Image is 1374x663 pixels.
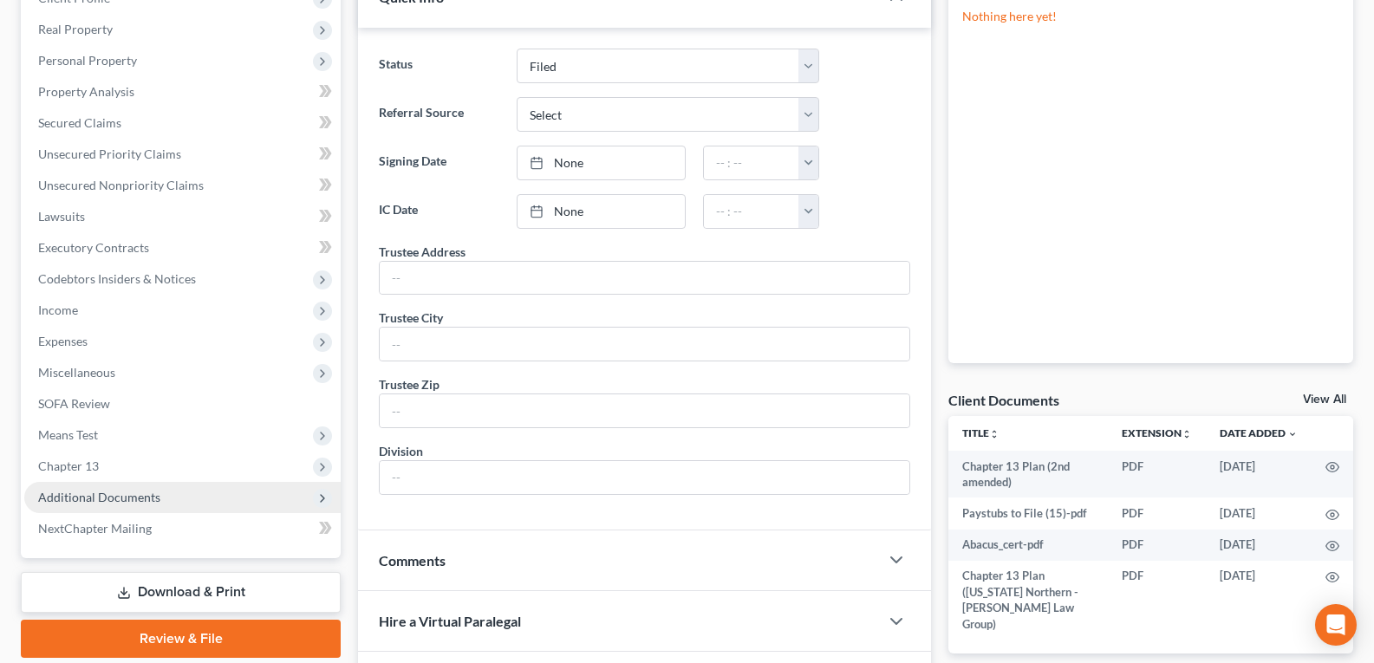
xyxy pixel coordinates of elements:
i: expand_more [1287,429,1298,439]
div: Trustee City [379,309,443,327]
td: PDF [1108,530,1206,561]
label: Signing Date [370,146,507,180]
span: Lawsuits [38,209,85,224]
a: Unsecured Priority Claims [24,139,341,170]
a: Secured Claims [24,107,341,139]
span: NextChapter Mailing [38,521,152,536]
td: PDF [1108,497,1206,529]
label: IC Date [370,194,507,229]
span: Miscellaneous [38,365,115,380]
span: Personal Property [38,53,137,68]
i: unfold_more [989,429,1000,439]
p: Nothing here yet! [962,8,1339,25]
td: PDF [1108,561,1206,640]
a: None [518,146,685,179]
label: Status [370,49,507,83]
span: Means Test [38,427,98,442]
a: None [518,195,685,228]
span: SOFA Review [38,396,110,411]
a: Extensionunfold_more [1122,426,1192,439]
span: Chapter 13 [38,458,99,473]
i: unfold_more [1182,429,1192,439]
a: Unsecured Nonpriority Claims [24,170,341,201]
td: PDF [1108,451,1206,498]
td: Abacus_cert-pdf [948,530,1108,561]
a: Date Added expand_more [1220,426,1298,439]
span: Unsecured Nonpriority Claims [38,178,204,192]
td: [DATE] [1206,530,1312,561]
div: Trustee Address [379,243,466,261]
div: Open Intercom Messenger [1315,604,1357,646]
a: Lawsuits [24,201,341,232]
input: -- [380,394,909,427]
input: -- [380,461,909,494]
a: Review & File [21,620,341,658]
label: Referral Source [370,97,507,132]
input: -- [380,328,909,361]
td: Chapter 13 Plan ([US_STATE] Northern - [PERSON_NAME] Law Group) [948,561,1108,640]
span: Expenses [38,334,88,348]
td: Paystubs to File (15)-pdf [948,497,1108,529]
div: Client Documents [948,391,1059,409]
td: Chapter 13 Plan (2nd amended) [948,451,1108,498]
div: Trustee Zip [379,375,440,393]
span: Comments [379,552,446,569]
input: -- : -- [704,146,799,179]
a: Titleunfold_more [962,426,1000,439]
span: Hire a Virtual Paralegal [379,613,521,629]
input: -- [380,262,909,295]
a: SOFA Review [24,388,341,419]
span: Property Analysis [38,84,134,99]
span: Executory Contracts [38,240,149,255]
td: [DATE] [1206,451,1312,498]
td: [DATE] [1206,561,1312,640]
td: [DATE] [1206,497,1312,529]
a: NextChapter Mailing [24,513,341,544]
span: Income [38,302,78,317]
div: Division [379,442,423,460]
a: Download & Print [21,572,341,613]
a: View All [1303,393,1346,406]
span: Secured Claims [38,115,121,130]
span: Unsecured Priority Claims [38,146,181,161]
span: Additional Documents [38,490,160,504]
a: Executory Contracts [24,232,341,263]
a: Property Analysis [24,76,341,107]
span: Real Property [38,22,113,36]
input: -- : -- [704,195,799,228]
span: Codebtors Insiders & Notices [38,271,196,286]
